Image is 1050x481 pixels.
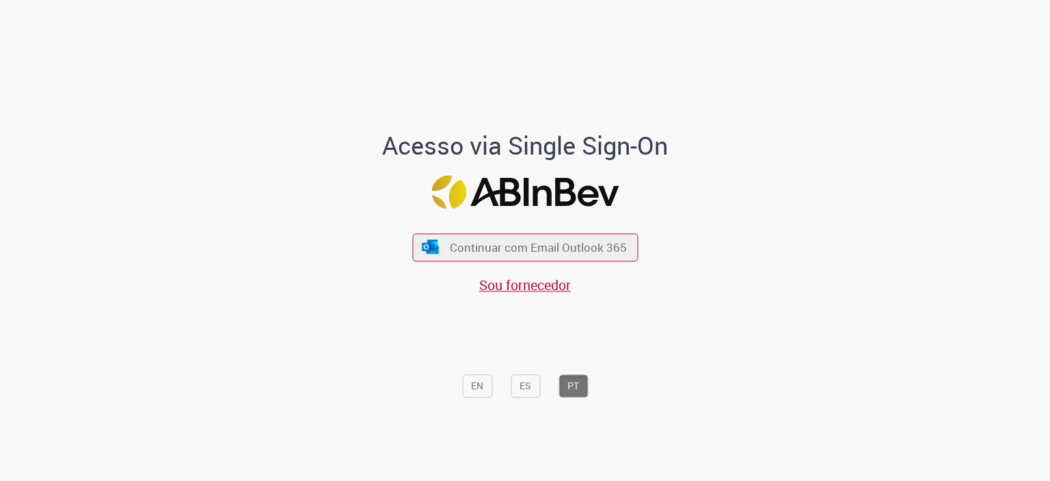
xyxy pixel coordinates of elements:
[336,132,715,159] h1: Acesso via Single Sign-On
[462,375,492,398] button: EN
[421,239,440,254] img: ícone Azure/Microsoft 360
[479,276,571,294] a: Sou fornecedor
[450,239,627,255] span: Continuar com Email Outlook 365
[558,375,588,398] button: PT
[412,233,638,261] button: ícone Azure/Microsoft 360 Continuar com Email Outlook 365
[431,176,619,209] img: Logo ABInBev
[511,375,540,398] button: ES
